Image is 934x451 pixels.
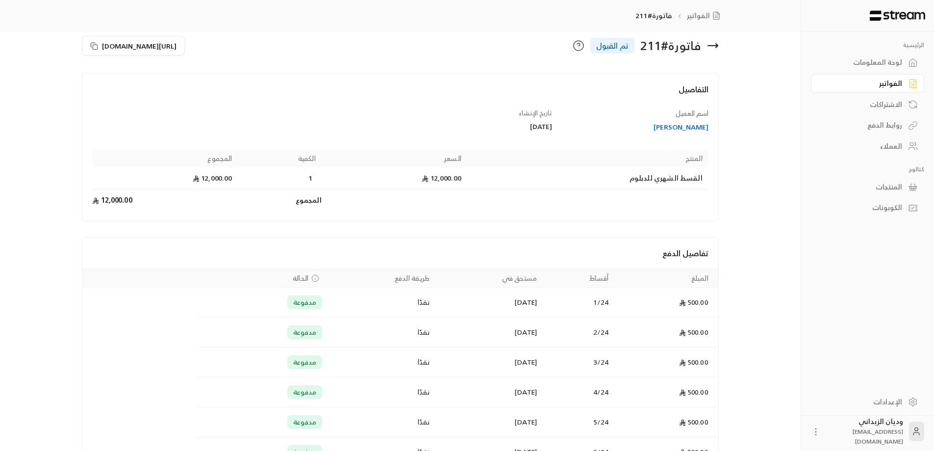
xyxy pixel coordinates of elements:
td: 2 / 24 [543,318,614,347]
th: الكمية [238,150,321,167]
th: السعر [322,150,467,167]
div: الاشتراكات [823,100,902,109]
div: [DATE] [405,122,552,132]
div: الإعدادات [823,397,902,407]
span: مدفوعة [293,327,316,337]
a: الاشتراكات [811,95,924,114]
td: 3 / 24 [543,347,614,377]
td: 500.00 [614,347,718,377]
td: 1 / 24 [543,288,614,318]
td: [DATE] [436,407,543,437]
td: 12,000.00 [322,167,467,189]
th: أقساط [543,269,614,288]
div: العملاء [823,141,902,151]
span: [URL][DOMAIN_NAME] [102,41,177,51]
td: 4 / 24 [543,377,614,407]
span: مدفوعة [293,417,316,427]
a: العملاء [811,137,924,156]
a: لوحة المعلومات [811,53,924,72]
div: لوحة المعلومات [823,57,902,67]
span: تاريخ الإنشاء [519,107,552,119]
td: المجموع [238,189,321,211]
span: تم القبول [596,40,629,52]
h4: تفاصيل الدفع [92,247,708,259]
td: نقدًا [328,407,436,437]
td: نقدًا [328,288,436,318]
p: كتالوج [811,165,924,173]
th: المبلغ [614,269,718,288]
a: روابط الدفع [811,116,924,135]
th: مستحق في [436,269,543,288]
th: طريقة الدفع [328,269,436,288]
span: 1 [306,173,316,183]
td: 500.00 [614,318,718,347]
img: Logo [869,10,926,21]
td: نقدًا [328,347,436,377]
table: Products [92,150,708,211]
td: 5 / 24 [543,407,614,437]
a: الفواتير [811,74,924,93]
span: مدفوعة [293,357,316,367]
td: 12,000.00 [92,167,238,189]
div: روابط الدفع [823,120,902,130]
div: الفواتير [823,79,902,88]
td: 12,000.00 [92,189,238,211]
td: 500.00 [614,288,718,318]
div: وديان الزيداني [827,417,903,446]
a: الفواتير [687,11,724,21]
span: اسم العميل [676,107,708,119]
button: [URL][DOMAIN_NAME] [82,36,185,55]
p: فاتورة#211 [635,11,672,21]
td: نقدًا [328,318,436,347]
td: [DATE] [436,318,543,347]
a: المنتجات [811,177,924,196]
p: الرئيسية [811,41,924,49]
td: 500.00 [614,407,718,437]
td: 500.00 [614,377,718,407]
td: نقدًا [328,377,436,407]
a: الكوبونات [811,198,924,217]
span: [EMAIL_ADDRESS][DOMAIN_NAME] [853,426,903,447]
a: الإعدادات [811,392,924,411]
nav: breadcrumb [635,11,724,21]
span: مدفوعة [293,297,316,307]
span: الحالة [293,273,308,283]
div: المنتجات [823,182,902,192]
div: الكوبونات [823,203,902,212]
h4: التفاصيل [92,83,708,105]
a: [PERSON_NAME] [561,122,708,132]
div: فاتورة # 211 [640,38,701,53]
td: [DATE] [436,347,543,377]
span: مدفوعة [293,387,316,397]
td: القسط الشهري للدبلوم [467,167,708,189]
th: المنتج [467,150,708,167]
td: [DATE] [436,377,543,407]
th: المجموع [92,150,238,167]
td: [DATE] [436,288,543,318]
